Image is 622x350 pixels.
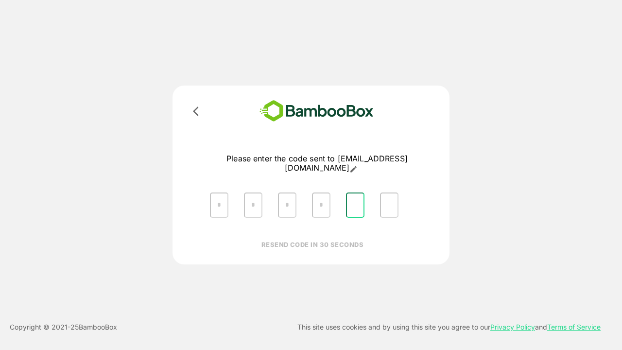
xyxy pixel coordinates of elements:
p: Please enter the code sent to [EMAIL_ADDRESS][DOMAIN_NAME] [202,154,432,173]
input: Please enter OTP character 6 [380,192,398,218]
input: Please enter OTP character 4 [312,192,330,218]
p: Copyright © 2021- 25 BambooBox [10,321,117,333]
input: Please enter OTP character 1 [210,192,228,218]
a: Privacy Policy [490,323,535,331]
input: Please enter OTP character 2 [244,192,262,218]
img: bamboobox [245,97,388,125]
input: Please enter OTP character 5 [346,192,364,218]
a: Terms of Service [547,323,601,331]
p: This site uses cookies and by using this site you agree to our and [297,321,601,333]
input: Please enter OTP character 3 [278,192,296,218]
